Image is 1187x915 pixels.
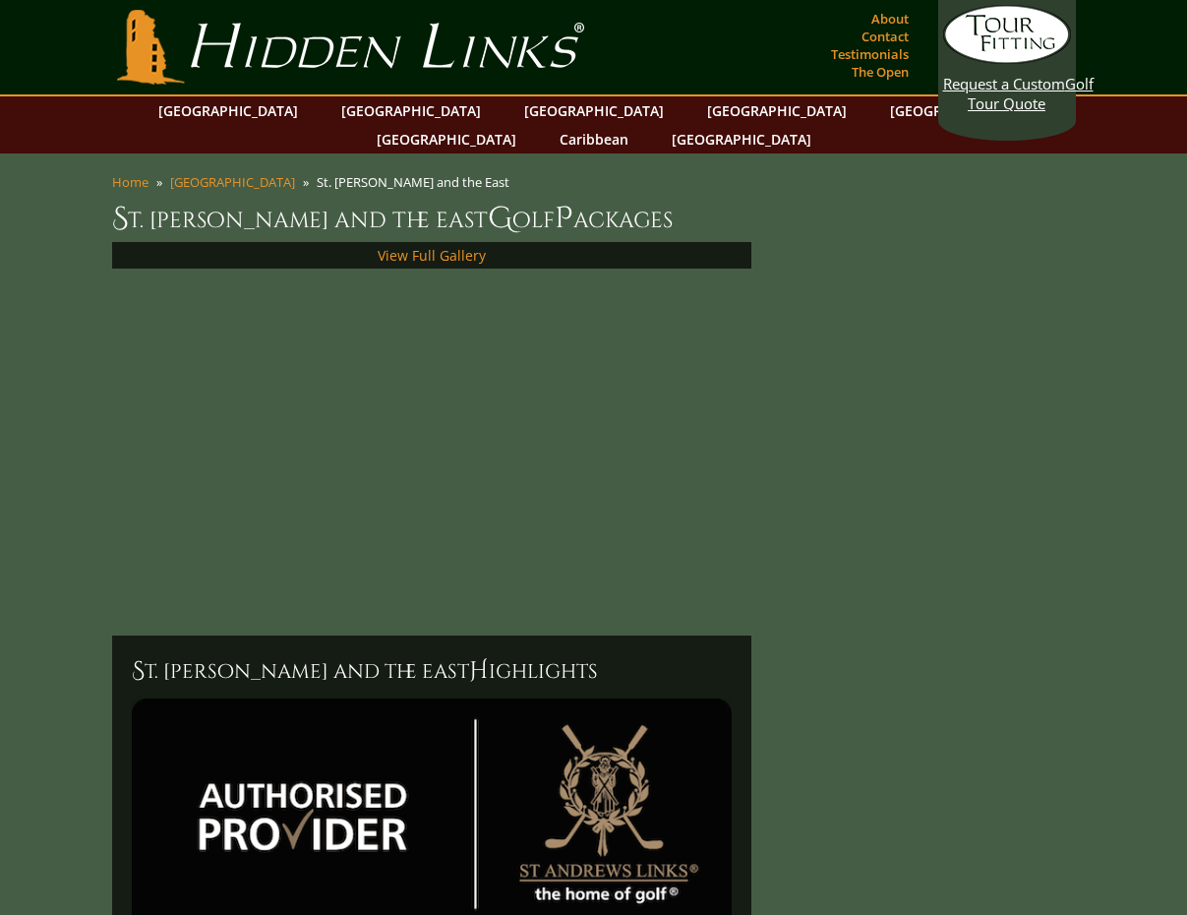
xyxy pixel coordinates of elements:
[488,199,512,238] span: G
[514,96,674,125] a: [GEOGRAPHIC_DATA]
[847,58,914,86] a: The Open
[132,655,732,687] h2: St. [PERSON_NAME] and the East ighlights
[662,125,821,153] a: [GEOGRAPHIC_DATA]
[170,173,295,191] a: [GEOGRAPHIC_DATA]
[943,5,1071,113] a: Request a CustomGolf Tour Quote
[826,40,914,68] a: Testimonials
[880,96,1039,125] a: [GEOGRAPHIC_DATA]
[550,125,638,153] a: Caribbean
[112,199,1076,238] h1: St. [PERSON_NAME] and the East olf ackages
[378,246,486,265] a: View Full Gallery
[555,199,573,238] span: P
[317,173,517,191] li: St. [PERSON_NAME] and the East
[112,173,148,191] a: Home
[148,96,308,125] a: [GEOGRAPHIC_DATA]
[331,96,491,125] a: [GEOGRAPHIC_DATA]
[367,125,526,153] a: [GEOGRAPHIC_DATA]
[866,5,914,32] a: About
[469,655,489,687] span: H
[697,96,857,125] a: [GEOGRAPHIC_DATA]
[857,23,914,50] a: Contact
[943,74,1065,93] span: Request a Custom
